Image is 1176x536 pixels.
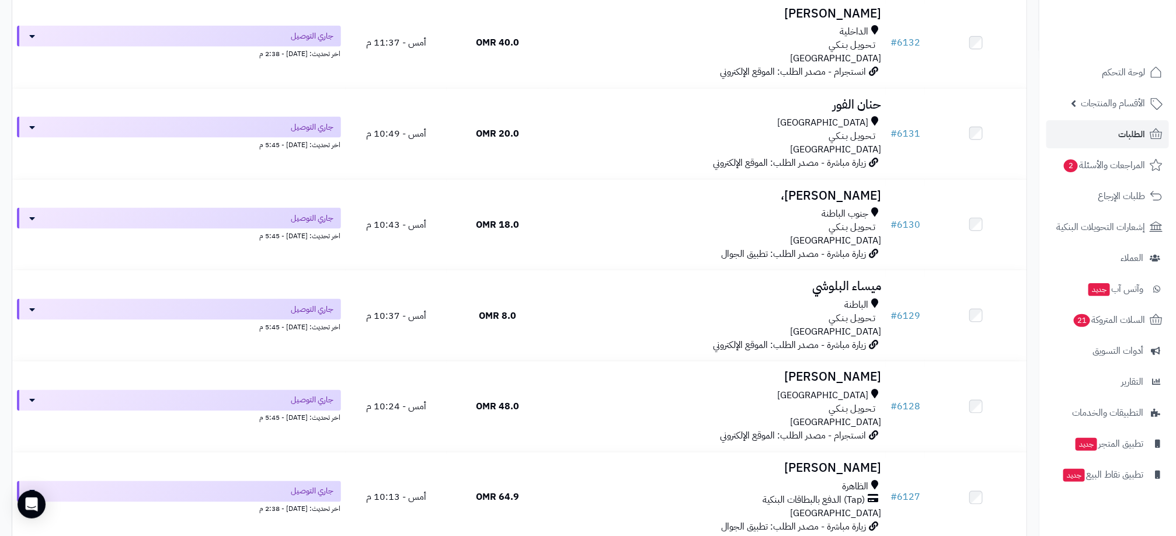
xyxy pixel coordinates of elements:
[366,218,426,232] span: أمس - 10:43 م
[890,36,897,50] span: #
[890,218,897,232] span: #
[1087,281,1143,297] span: وآتس آب
[291,30,334,42] span: جاري التوصيل
[553,189,881,203] h3: [PERSON_NAME]،
[1046,213,1169,241] a: إشعارات التحويلات البنكية
[890,218,920,232] a: #6130
[1088,283,1110,296] span: جديد
[713,156,866,170] span: زيارة مباشرة - مصدر الطلب: الموقع الإلكتروني
[1046,151,1169,179] a: المراجعات والأسئلة2
[17,502,341,514] div: اخر تحديث: [DATE] - 2:38 م
[829,39,875,52] span: تـحـويـل بـنـكـي
[1098,188,1145,204] span: طلبات الإرجاع
[842,481,868,494] span: الظاهرة
[790,142,881,156] span: [GEOGRAPHIC_DATA]
[829,221,875,234] span: تـحـويـل بـنـكـي
[890,400,897,414] span: #
[890,309,897,323] span: #
[1074,436,1143,452] span: تطبيق المتجر
[366,490,426,504] span: أمس - 10:13 م
[476,218,519,232] span: 18.0 OMR
[829,130,875,143] span: تـحـويـل بـنـكـي
[1072,405,1143,421] span: التطبيقات والخدمات
[476,127,519,141] span: 20.0 OMR
[720,65,866,79] span: انستجرام - مصدر الطلب: الموقع الإلكتروني
[553,462,881,475] h3: [PERSON_NAME]
[1076,438,1097,451] span: جديد
[291,395,334,406] span: جاري التوصيل
[1046,368,1169,396] a: التقارير
[721,247,866,261] span: زيارة مباشرة - مصدر الطلب: تطبيق الجوال
[1081,95,1145,112] span: الأقسام والمنتجات
[890,490,897,504] span: #
[1046,182,1169,210] a: طلبات الإرجاع
[713,338,866,352] span: زيارة مباشرة - مصدر الطلب: الموقع الإلكتروني
[291,304,334,315] span: جاري التوصيل
[1118,126,1145,142] span: الطلبات
[476,490,519,504] span: 64.9 OMR
[17,229,341,241] div: اخر تحديث: [DATE] - 5:45 م
[366,36,426,50] span: أمس - 11:37 م
[291,121,334,133] span: جاري التوصيل
[763,494,865,507] span: (Tap) الدفع بالبطاقات البنكية
[1093,343,1143,359] span: أدوات التسويق
[476,36,519,50] span: 40.0 OMR
[17,47,341,59] div: اخر تحديث: [DATE] - 2:38 م
[822,207,868,221] span: جنوب الباطنة
[291,213,334,224] span: جاري التوصيل
[291,486,334,497] span: جاري التوصيل
[366,309,426,323] span: أمس - 10:37 م
[1064,159,1078,172] span: 2
[476,400,519,414] span: 48.0 OMR
[1046,58,1169,86] a: لوحة التحكم
[1046,275,1169,303] a: وآتس آبجديد
[1063,469,1085,482] span: جديد
[890,309,920,323] a: #6129
[17,138,341,150] div: اخر تحديث: [DATE] - 5:45 م
[1063,157,1145,173] span: المراجعات والأسئلة
[890,490,920,504] a: #6127
[790,51,881,65] span: [GEOGRAPHIC_DATA]
[890,127,897,141] span: #
[1121,374,1143,390] span: التقارير
[790,325,881,339] span: [GEOGRAPHIC_DATA]
[890,36,920,50] a: #6132
[844,298,868,312] span: الباطنة
[553,7,881,20] h3: [PERSON_NAME]
[720,429,866,443] span: انستجرام - مصدر الطلب: الموقع الإلكتروني
[1121,250,1143,266] span: العملاء
[1046,244,1169,272] a: العملاء
[790,234,881,248] span: [GEOGRAPHIC_DATA]
[777,389,868,403] span: [GEOGRAPHIC_DATA]
[790,507,881,521] span: [GEOGRAPHIC_DATA]
[829,312,875,325] span: تـحـويـل بـنـكـي
[17,320,341,332] div: اخر تحديث: [DATE] - 5:45 م
[18,490,46,518] div: Open Intercom Messenger
[777,116,868,130] span: [GEOGRAPHIC_DATA]
[553,98,881,112] h3: حنان الفور
[890,127,920,141] a: #6131
[553,280,881,293] h3: ميساء البلوشي
[366,127,426,141] span: أمس - 10:49 م
[1074,314,1090,327] span: 21
[890,400,920,414] a: #6128
[1046,337,1169,365] a: أدوات التسويق
[829,403,875,416] span: تـحـويـل بـنـكـي
[1046,430,1169,458] a: تطبيق المتجرجديد
[1097,31,1165,55] img: logo-2.png
[1056,219,1145,235] span: إشعارات التحويلات البنكية
[1046,461,1169,489] a: تطبيق نقاط البيعجديد
[1073,312,1145,328] span: السلات المتروكة
[1102,64,1145,81] span: لوحة التحكم
[1046,399,1169,427] a: التطبيقات والخدمات
[1062,467,1143,483] span: تطبيق نقاط البيع
[479,309,516,323] span: 8.0 OMR
[366,400,426,414] span: أمس - 10:24 م
[721,520,866,534] span: زيارة مباشرة - مصدر الطلب: تطبيق الجوال
[790,416,881,430] span: [GEOGRAPHIC_DATA]
[553,371,881,384] h3: [PERSON_NAME]
[1046,306,1169,334] a: السلات المتروكة21
[17,411,341,423] div: اخر تحديث: [DATE] - 5:45 م
[840,25,868,39] span: الداخلية
[1046,120,1169,148] a: الطلبات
